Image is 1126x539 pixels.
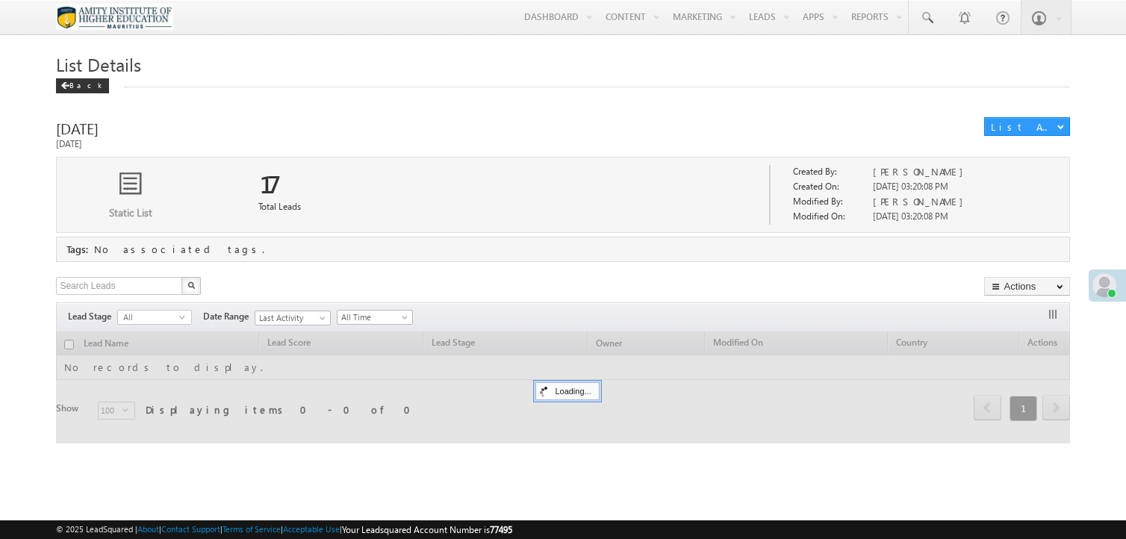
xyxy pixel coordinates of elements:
[793,180,867,195] div: Created On:
[56,4,173,30] img: Custom Logo
[56,78,109,93] div: Back
[203,310,255,323] span: Date Range
[57,206,204,219] p: Static List
[984,117,1070,136] button: List Actions
[342,524,512,535] span: Your Leadsquared Account Number is
[873,195,971,208] span: [PERSON_NAME]
[56,138,493,149] div: [DATE]
[94,243,264,255] span: No associated tags.
[793,165,867,180] div: Created By:
[283,524,340,534] a: Acceptable Use
[56,523,512,537] span: © 2025 LeadSquared | | | | |
[68,310,117,323] span: Lead Stage
[991,120,1054,134] div: List Actions
[490,524,512,535] span: 77495
[535,382,599,400] div: Loading...
[258,201,301,212] span: Total Leads
[984,277,1070,296] button: Actions
[252,163,308,199] div: 17
[793,210,867,225] div: Modified On:
[56,117,896,138] div: [DATE]
[873,180,1027,195] div: [DATE] 03:20:08 PM
[137,524,159,534] a: About
[255,311,326,325] span: Last Activity
[187,281,195,289] img: Search
[873,210,1027,225] div: [DATE] 03:20:08 PM
[179,314,191,320] span: select
[161,524,220,534] a: Contact Support
[255,311,331,325] a: Last Activity
[223,524,281,534] a: Terms of Service
[873,165,971,178] span: [PERSON_NAME]
[56,52,141,76] span: List Details
[118,311,179,324] span: All
[337,310,413,325] a: All Time
[56,78,116,90] a: Back
[793,195,867,210] div: Modified By:
[338,311,408,324] span: All Time
[66,243,88,255] span: Tags:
